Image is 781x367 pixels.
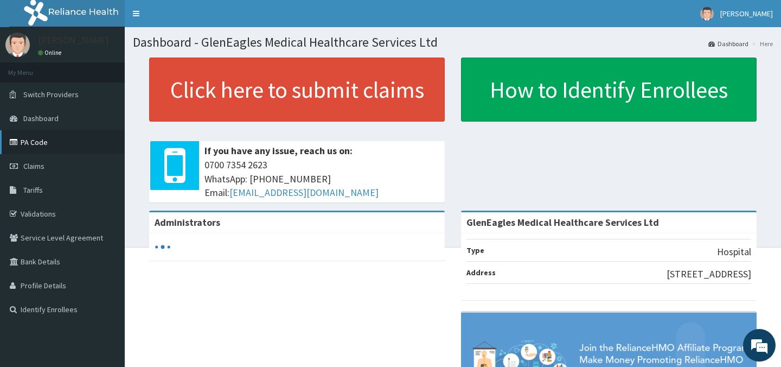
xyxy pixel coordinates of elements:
[204,158,439,200] span: 0700 7354 2623 WhatsApp: [PHONE_NUMBER] Email:
[700,7,714,21] img: User Image
[229,186,379,199] a: [EMAIL_ADDRESS][DOMAIN_NAME]
[23,161,44,171] span: Claims
[38,49,64,56] a: Online
[720,9,773,18] span: [PERSON_NAME]
[466,268,496,277] b: Address
[38,35,109,45] p: [PERSON_NAME]
[708,39,748,48] a: Dashboard
[5,33,30,57] img: User Image
[155,239,171,255] svg: audio-loading
[466,245,484,255] b: Type
[204,144,353,157] b: If you have any issue, reach us on:
[155,216,220,229] b: Administrators
[466,216,659,229] strong: GlenEagles Medical Healthcare Services Ltd
[750,39,773,48] li: Here
[667,267,751,281] p: [STREET_ADDRESS]
[23,113,59,123] span: Dashboard
[149,58,445,122] a: Click here to submit claims
[717,245,751,259] p: Hospital
[461,58,757,122] a: How to Identify Enrollees
[23,90,79,99] span: Switch Providers
[133,35,773,49] h1: Dashboard - GlenEagles Medical Healthcare Services Ltd
[23,185,43,195] span: Tariffs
